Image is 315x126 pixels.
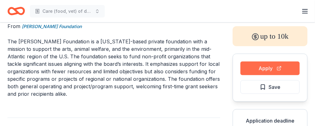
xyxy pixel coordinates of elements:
a: [PERSON_NAME] Foundation [22,23,82,30]
button: Care (food, vet) of dogs rescued from kill shelters threatened with euthanasia [30,5,105,17]
p: The [PERSON_NAME] Foundation is a [US_STATE]-based private foundation with a mission to support t... [7,38,220,98]
span: Save [269,83,280,91]
span: Care (food, vet) of dogs rescued from kill shelters threatened with euthanasia [42,7,92,15]
button: Apply [240,61,300,75]
div: From [7,22,220,30]
button: Save [240,80,300,94]
a: Home [7,4,25,18]
div: Application deadline [238,117,302,124]
div: up to 10k [233,26,308,46]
